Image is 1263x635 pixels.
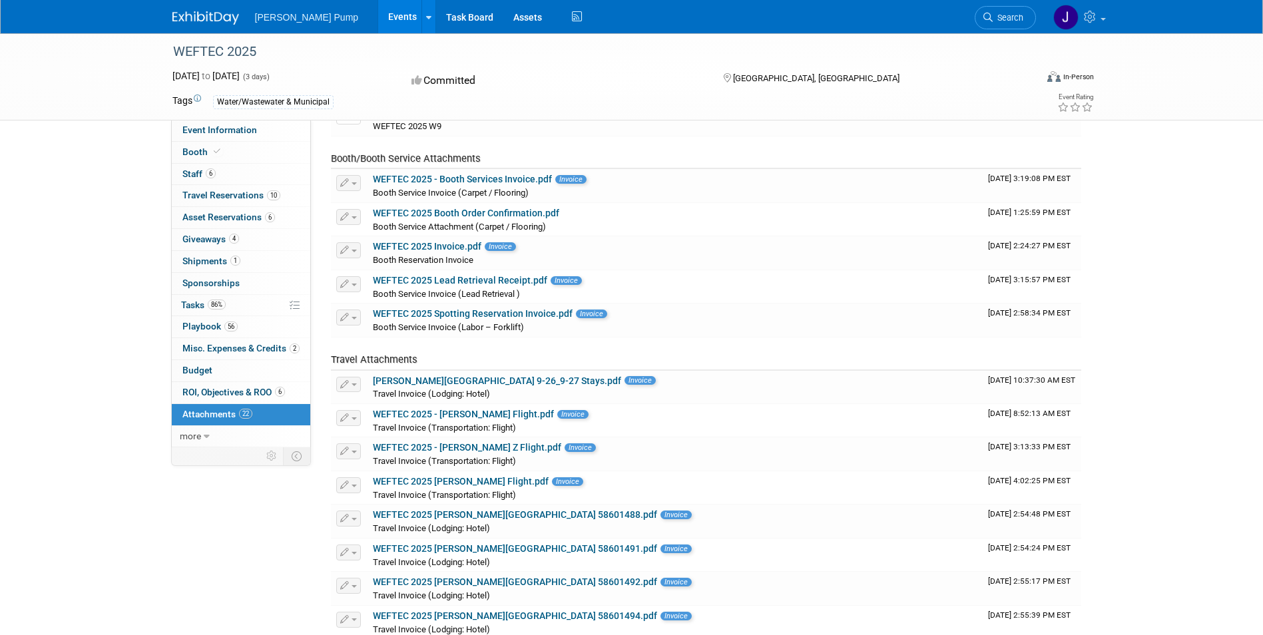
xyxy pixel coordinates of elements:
[172,120,310,141] a: Event Information
[172,71,240,81] span: [DATE] [DATE]
[182,124,257,135] span: Event Information
[206,168,216,178] span: 6
[373,409,554,419] a: WEFTEC 2025 - [PERSON_NAME] Flight.pdf
[625,376,656,385] span: Invoice
[373,322,524,332] span: Booth Service Invoice (Labor – Forklift)
[552,477,583,486] span: Invoice
[988,476,1071,485] span: Upload Timestamp
[172,382,310,403] a: ROI, Objectives & ROO6
[182,365,212,375] span: Budget
[983,404,1081,437] td: Upload Timestamp
[988,610,1071,620] span: Upload Timestamp
[983,169,1081,202] td: Upload Timestamp
[373,255,473,265] span: Booth Reservation Invoice
[988,576,1071,586] span: Upload Timestamp
[180,431,201,441] span: more
[983,437,1081,471] td: Upload Timestamp
[214,148,220,155] i: Booth reservation complete
[172,338,310,359] a: Misc. Expenses & Credits2
[373,289,520,299] span: Booth Service Invoice (Lead Retrieval )
[407,69,702,93] div: Committed
[988,409,1071,418] span: Upload Timestamp
[373,490,516,500] span: Travel Invoice (Transportation: Flight)
[988,442,1071,451] span: Upload Timestamp
[182,343,300,353] span: Misc. Expenses & Credits
[373,275,547,286] a: WEFTEC 2025 Lead Retrieval Receipt.pdf
[576,310,607,318] span: Invoice
[975,6,1036,29] a: Search
[172,229,310,250] a: Giveaways4
[168,40,1016,64] div: WEFTEC 2025
[373,523,490,533] span: Travel Invoice (Lodging: Hotel)
[172,251,310,272] a: Shipments1
[182,278,240,288] span: Sponsorships
[172,404,310,425] a: Attachments22
[983,304,1081,337] td: Upload Timestamp
[373,241,481,252] a: WEFTEC 2025 Invoice.pdf
[242,73,270,81] span: (3 days)
[957,69,1095,89] div: Event Format
[373,375,621,386] a: [PERSON_NAME][GEOGRAPHIC_DATA] 9-26_9-27 Stays.pdf
[373,308,573,319] a: WEFTEC 2025 Spotting Reservation Invoice.pdf
[275,387,285,397] span: 6
[182,409,252,419] span: Attachments
[224,321,238,331] span: 56
[373,423,516,433] span: Travel Invoice (Transportation: Flight)
[373,476,549,487] a: WEFTEC 2025 [PERSON_NAME] Flight.pdf
[373,174,552,184] a: WEFTEC 2025 - Booth Services Invoice.pdf
[373,509,657,520] a: WEFTEC 2025 [PERSON_NAME][GEOGRAPHIC_DATA] 58601488.pdf
[172,164,310,185] a: Staff6
[267,190,280,200] span: 10
[1057,94,1093,101] div: Event Rating
[373,456,516,466] span: Travel Invoice (Transportation: Flight)
[373,543,657,554] a: WEFTEC 2025 [PERSON_NAME][GEOGRAPHIC_DATA] 58601491.pdf
[983,203,1081,236] td: Upload Timestamp
[988,241,1071,250] span: Upload Timestamp
[983,270,1081,304] td: Upload Timestamp
[182,190,280,200] span: Travel Reservations
[373,442,561,453] a: WEFTEC 2025 - [PERSON_NAME] Z Flight.pdf
[373,557,490,567] span: Travel Invoice (Lodging: Hotel)
[172,295,310,316] a: Tasks86%
[265,212,275,222] span: 6
[557,410,589,419] span: Invoice
[373,624,490,634] span: Travel Invoice (Lodging: Hotel)
[230,256,240,266] span: 1
[988,308,1071,317] span: Upload Timestamp
[565,443,596,452] span: Invoice
[983,236,1081,270] td: Upload Timestamp
[182,234,239,244] span: Giveaways
[172,185,310,206] a: Travel Reservations10
[182,387,285,397] span: ROI, Objectives & ROO
[239,409,252,419] span: 22
[1047,71,1061,82] img: Format-Inperson.png
[373,610,657,621] a: WEFTEC 2025 [PERSON_NAME][GEOGRAPHIC_DATA] 58601494.pdf
[1053,5,1079,30] img: James Wilson
[181,300,226,310] span: Tasks
[182,321,238,331] span: Playbook
[172,142,310,163] a: Booth
[331,353,417,365] span: Travel Attachments
[172,11,239,25] img: ExhibitDay
[988,174,1071,183] span: Upload Timestamp
[988,375,1075,385] span: Upload Timestamp
[229,234,239,244] span: 4
[172,316,310,337] a: Playbook56
[373,576,657,587] a: WEFTEC 2025 [PERSON_NAME][GEOGRAPHIC_DATA] 58601492.pdf
[172,426,310,447] a: more
[983,471,1081,505] td: Upload Timestamp
[172,273,310,294] a: Sponsorships
[373,188,529,198] span: Booth Service Invoice (Carpet / Flooring)
[660,612,692,620] span: Invoice
[555,175,587,184] span: Invoice
[373,208,559,218] a: WEFTEC 2025 Booth Order Confirmation.pdf
[983,572,1081,605] td: Upload Timestamp
[660,578,692,586] span: Invoice
[660,511,692,519] span: Invoice
[182,168,216,179] span: Staff
[172,207,310,228] a: Asset Reservations6
[208,300,226,310] span: 86%
[373,389,490,399] span: Travel Invoice (Lodging: Hotel)
[373,590,490,600] span: Travel Invoice (Lodging: Hotel)
[200,71,212,81] span: to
